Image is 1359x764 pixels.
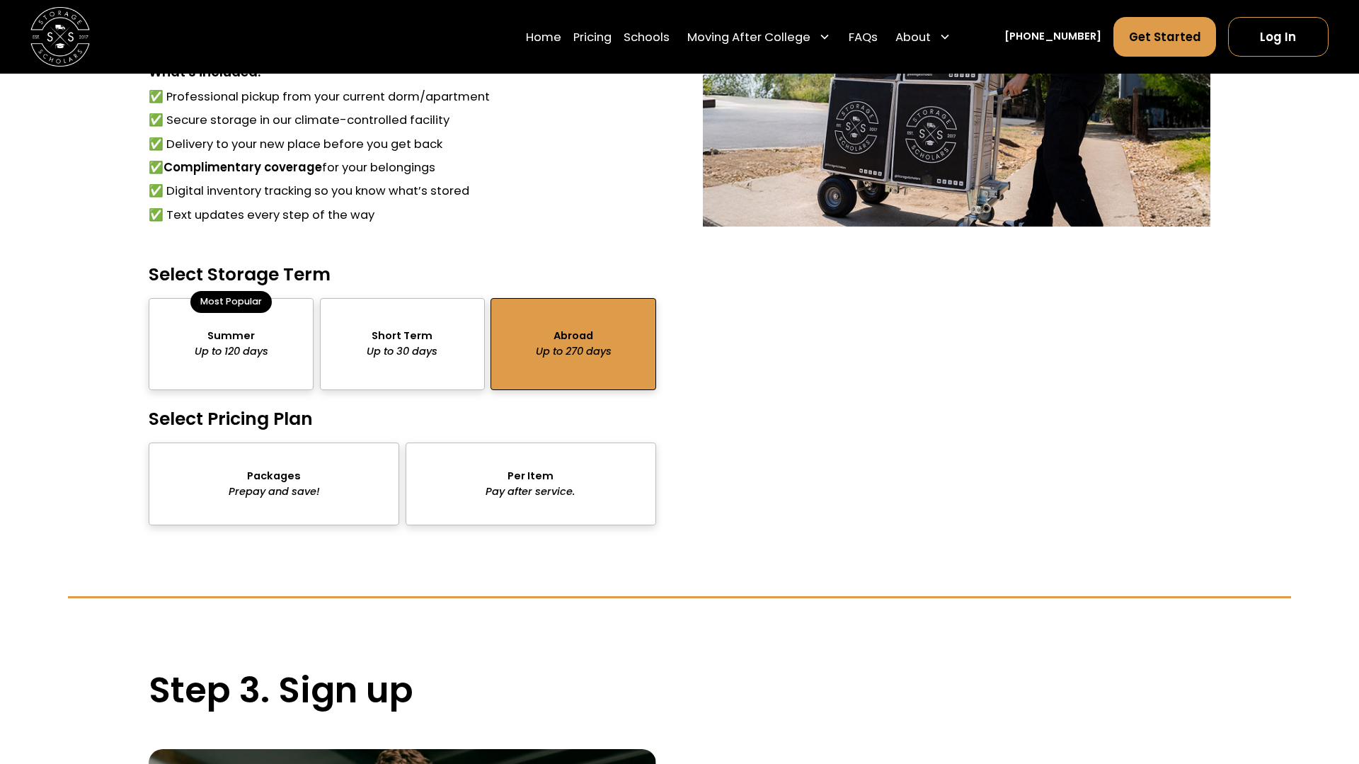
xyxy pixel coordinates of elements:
div: Moving After College [687,28,810,46]
li: ✅ for your belongings [149,159,656,176]
strong: Complimentary coverage [164,159,322,176]
img: Storage Scholars main logo [30,7,89,66]
a: Log In [1228,17,1329,57]
div: About [890,16,958,57]
li: ✅ Digital inventory tracking so you know what’s stored [149,182,656,200]
a: [PHONE_NUMBER] [1004,29,1101,45]
h2: Step 3. Sign up [149,669,1210,712]
a: Schools [624,16,670,57]
li: ✅ Professional pickup from your current dorm/apartment [149,88,656,106]
a: Get Started [1113,17,1217,57]
div: Moving After College [681,16,837,57]
li: ✅ Text updates every step of the way [149,206,656,224]
a: FAQs [849,16,878,57]
div: About [895,28,931,46]
h4: Select Pricing Plan [149,408,656,431]
li: ✅ Secure storage in our climate-controlled facility [149,111,656,129]
li: ✅ Delivery to your new place before you get back [149,135,656,153]
a: Home [526,16,561,57]
div: Most Popular [190,291,272,313]
h4: Select Storage Term [149,263,656,287]
form: package-pricing [149,263,1210,526]
a: Pricing [573,16,612,57]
